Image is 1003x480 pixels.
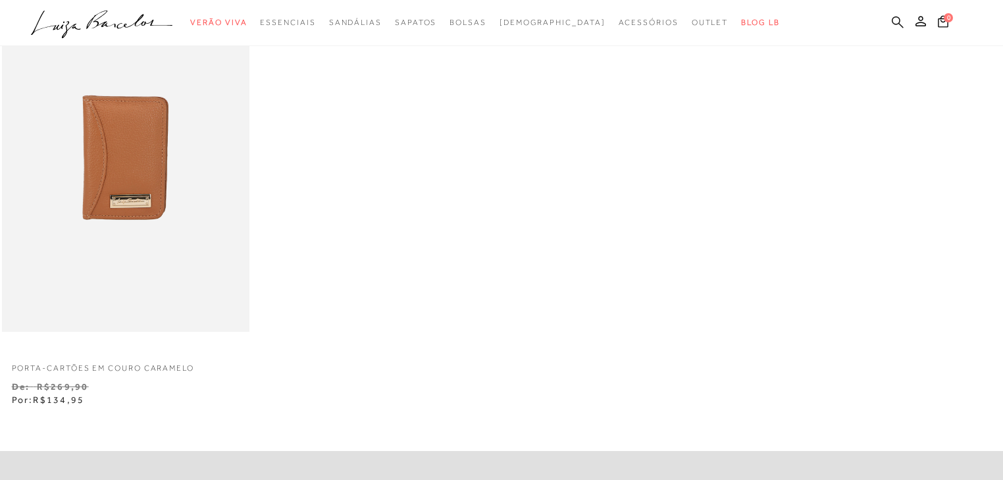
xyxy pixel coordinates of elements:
span: 0 [944,13,953,22]
span: Essenciais [260,18,315,27]
span: Por: [12,394,85,405]
a: noSubCategoriesText [500,11,605,35]
button: 0 [934,14,952,32]
a: categoryNavScreenReaderText [450,11,486,35]
a: categoryNavScreenReaderText [619,11,679,35]
a: categoryNavScreenReaderText [692,11,729,35]
span: Sapatos [395,18,436,27]
span: BLOG LB [741,18,779,27]
span: Verão Viva [190,18,247,27]
small: De: [12,381,30,392]
a: categoryNavScreenReaderText [260,11,315,35]
span: Sandálias [329,18,382,27]
a: categoryNavScreenReaderText [190,11,247,35]
a: BLOG LB [741,11,779,35]
a: categoryNavScreenReaderText [395,11,436,35]
span: [DEMOGRAPHIC_DATA] [500,18,605,27]
span: Outlet [692,18,729,27]
span: R$134,95 [33,394,84,405]
span: Acessórios [619,18,679,27]
a: PORTA-CARTÕES EM COURO CARAMELO [2,355,249,374]
a: categoryNavScreenReaderText [329,11,382,35]
small: R$269,90 [37,381,89,392]
span: Bolsas [450,18,486,27]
